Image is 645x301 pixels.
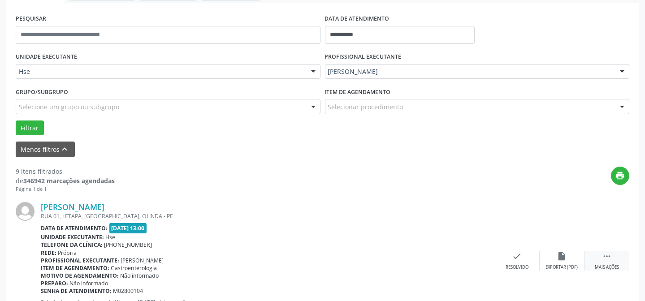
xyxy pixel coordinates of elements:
div: Mais ações [595,264,619,271]
label: PROFISSIONAL EXECUTANTE [325,50,402,64]
button: Filtrar [16,120,44,136]
div: Exportar (PDF) [546,264,578,271]
span: Gastroenterologia [111,264,157,272]
button: Imprimir lista [611,167,629,185]
div: 9 itens filtrados [16,167,115,176]
span: Não informado [70,279,108,287]
div: Página 1 de 1 [16,185,115,193]
b: Unidade executante: [41,233,104,241]
b: Motivo de agendamento: [41,272,119,279]
span: Selecionar procedimento [328,102,403,112]
i: keyboard_arrow_up [60,144,70,154]
button: Menos filtros [16,142,75,157]
b: Profissional executante: [41,257,119,264]
b: Rede: [41,249,56,257]
i:  [602,251,612,261]
label: PESQUISAR [16,12,46,26]
span: Não informado [121,272,159,279]
b: Telefone da clínica: [41,241,103,249]
i: print [615,171,625,181]
span: Hse [106,233,116,241]
div: RUA 01, I ETAPA, [GEOGRAPHIC_DATA], OLINDA - PE [41,212,495,220]
b: Preparo: [41,279,68,287]
b: Senha de atendimento: [41,287,112,295]
i: check [512,251,522,261]
div: de [16,176,115,185]
b: Item de agendamento: [41,264,109,272]
b: Data de atendimento: [41,224,108,232]
span: Hse [19,67,302,76]
i: insert_drive_file [557,251,567,261]
label: Item de agendamento [325,85,391,99]
img: img [16,202,35,221]
span: M02800104 [113,287,143,295]
span: [DATE] 13:00 [109,223,147,233]
label: DATA DE ATENDIMENTO [325,12,390,26]
strong: 346942 marcações agendadas [23,176,115,185]
label: UNIDADE EXECUTANTE [16,50,77,64]
a: [PERSON_NAME] [41,202,104,212]
label: Grupo/Subgrupo [16,85,68,99]
span: [PERSON_NAME] [121,257,164,264]
span: [PERSON_NAME] [328,67,611,76]
span: Própria [58,249,77,257]
span: Selecione um grupo ou subgrupo [19,102,119,112]
div: Resolvido [506,264,528,271]
span: [PHONE_NUMBER] [104,241,152,249]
